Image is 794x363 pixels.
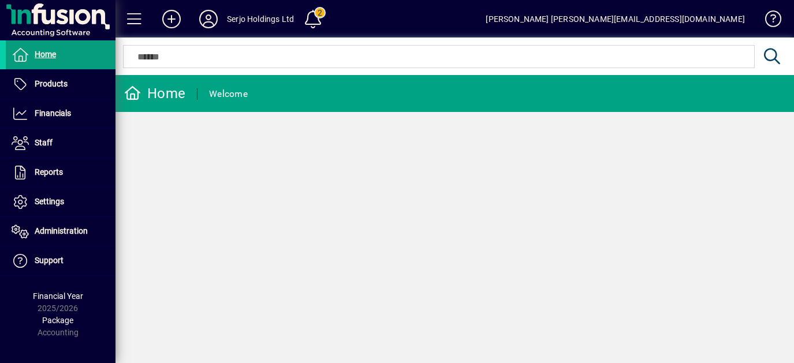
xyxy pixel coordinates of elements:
[190,9,227,29] button: Profile
[227,10,294,28] div: Serjo Holdings Ltd
[35,108,71,118] span: Financials
[6,246,115,275] a: Support
[35,50,56,59] span: Home
[35,138,53,147] span: Staff
[486,10,745,28] div: [PERSON_NAME] [PERSON_NAME][EMAIL_ADDRESS][DOMAIN_NAME]
[6,158,115,187] a: Reports
[33,291,83,301] span: Financial Year
[42,316,73,325] span: Package
[35,256,64,265] span: Support
[124,84,185,103] div: Home
[153,9,190,29] button: Add
[6,70,115,99] a: Products
[756,2,780,40] a: Knowledge Base
[35,79,68,88] span: Products
[35,167,63,177] span: Reports
[6,217,115,246] a: Administration
[35,226,88,235] span: Administration
[6,129,115,158] a: Staff
[35,197,64,206] span: Settings
[209,85,248,103] div: Welcome
[6,99,115,128] a: Financials
[6,188,115,216] a: Settings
